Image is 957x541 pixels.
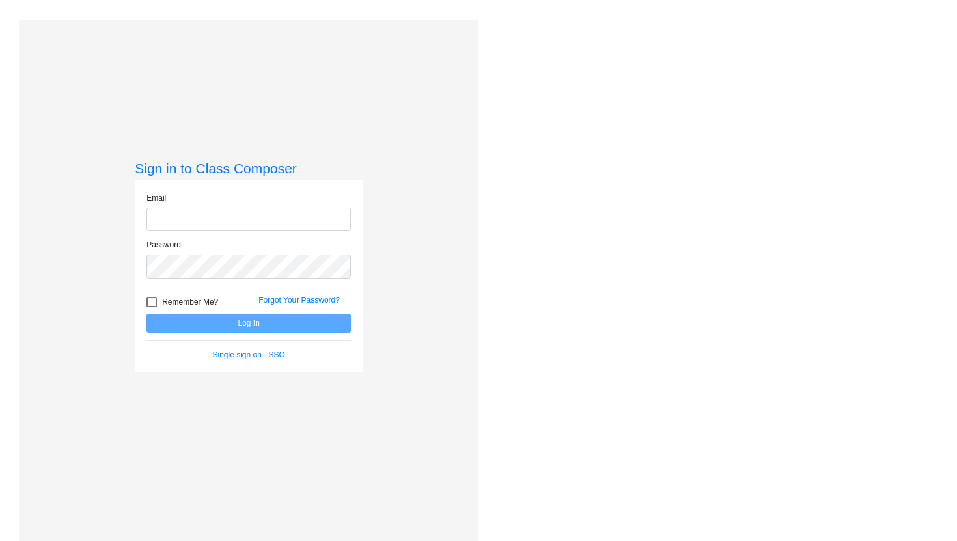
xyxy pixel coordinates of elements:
a: Single sign on - SSO [213,350,285,359]
h3: Sign in to Class Composer [135,160,363,176]
label: Email [146,192,166,204]
label: Password [146,239,181,251]
button: Log In [146,314,351,333]
span: Remember Me? [162,294,218,310]
a: Forgot Your Password? [258,296,340,305]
